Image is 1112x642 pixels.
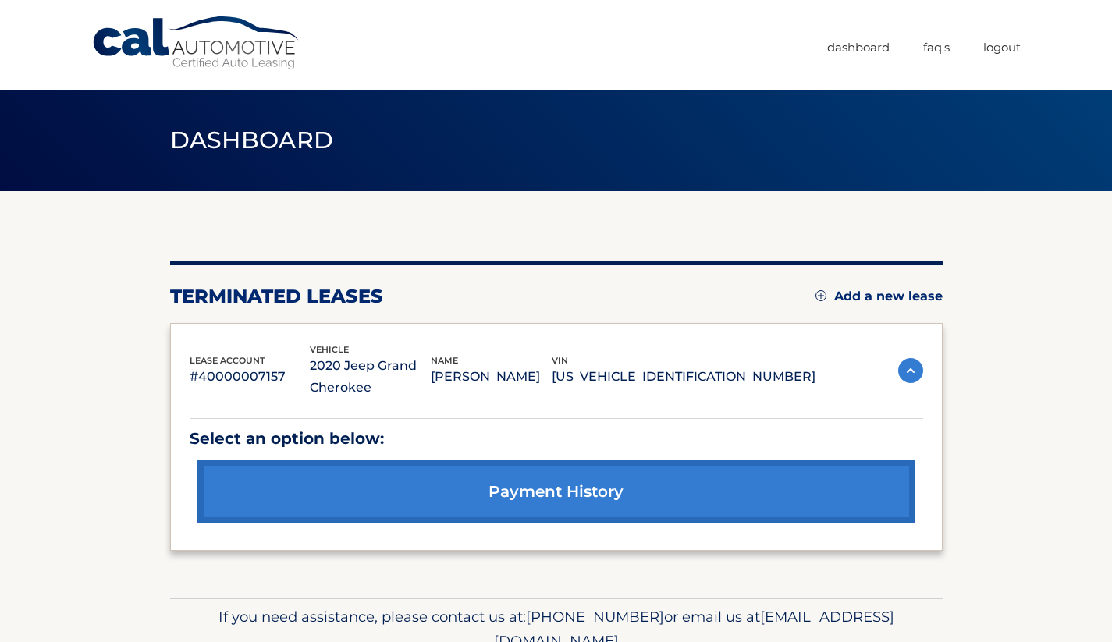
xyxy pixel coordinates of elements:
[552,355,568,366] span: vin
[197,460,915,523] a: payment history
[431,355,458,366] span: name
[310,355,431,399] p: 2020 Jeep Grand Cherokee
[815,290,826,301] img: add.svg
[431,366,552,388] p: [PERSON_NAME]
[815,289,943,304] a: Add a new lease
[983,34,1021,60] a: Logout
[170,285,383,308] h2: terminated leases
[190,355,265,366] span: lease account
[827,34,890,60] a: Dashboard
[310,344,349,355] span: vehicle
[190,366,311,388] p: #40000007157
[898,358,923,383] img: accordion-active.svg
[526,608,664,626] span: [PHONE_NUMBER]
[170,126,334,154] span: Dashboard
[190,425,923,452] p: Select an option below:
[923,34,950,60] a: FAQ's
[552,366,815,388] p: [US_VEHICLE_IDENTIFICATION_NUMBER]
[91,16,302,71] a: Cal Automotive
